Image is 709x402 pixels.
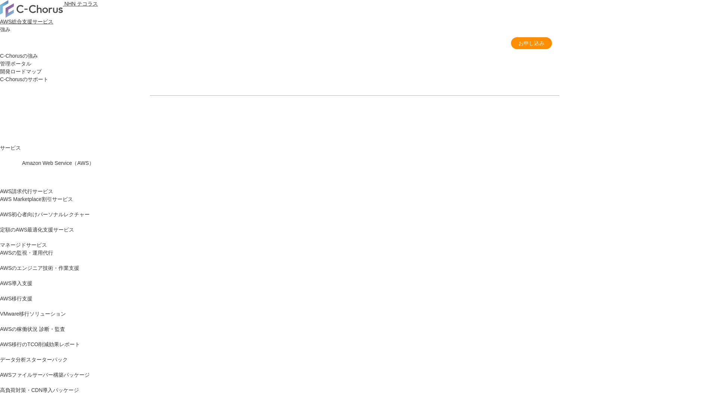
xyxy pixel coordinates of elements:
a: お申し込み [511,37,552,49]
a: 特長・メリット [368,39,405,47]
img: 矢印 [339,115,345,118]
a: 請求代行 導入事例 [415,39,458,47]
a: 請求代行プラン [321,39,358,47]
a: 資料を請求する [232,108,351,125]
a: よくある質問 [469,39,500,47]
span: お申し込み [511,39,552,47]
a: まずは相談する [358,108,478,125]
span: Amazon Web Service（AWS） [22,160,94,166]
img: 矢印 [465,115,471,118]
